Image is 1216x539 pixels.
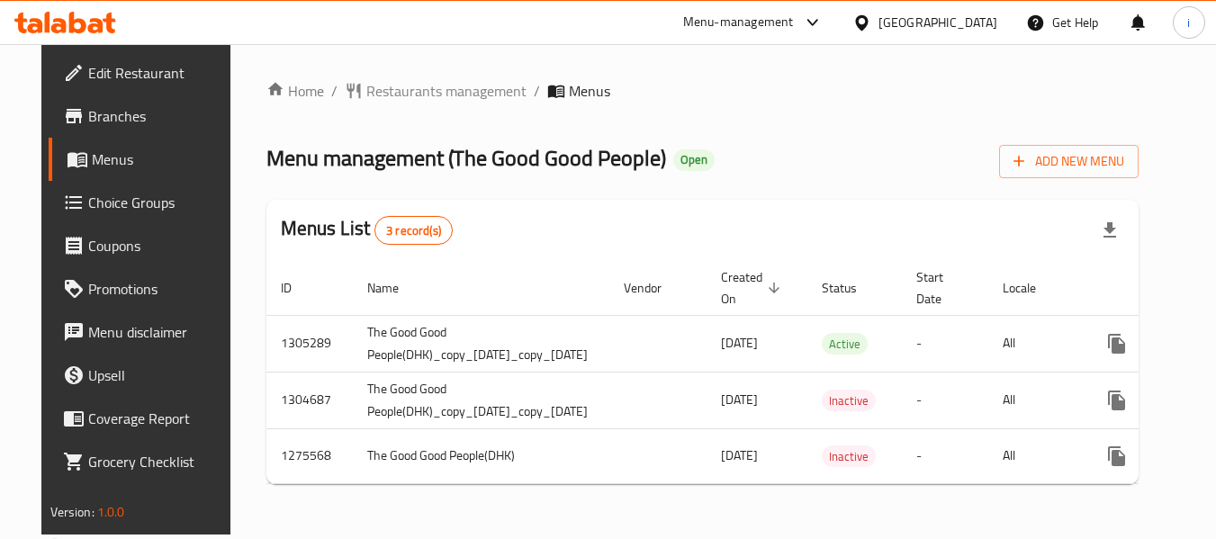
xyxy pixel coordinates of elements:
[534,80,540,102] li: /
[721,266,786,310] span: Created On
[345,80,527,102] a: Restaurants management
[266,315,353,372] td: 1305289
[624,277,685,299] span: Vendor
[822,277,880,299] span: Status
[331,80,338,102] li: /
[988,428,1081,483] td: All
[721,388,758,411] span: [DATE]
[916,266,967,310] span: Start Date
[1187,13,1190,32] span: i
[1139,322,1182,365] button: Change Status
[902,428,988,483] td: -
[683,12,794,33] div: Menu-management
[353,428,609,483] td: The Good Good People(DHK)
[1095,322,1139,365] button: more
[49,51,245,94] a: Edit Restaurant
[266,80,1139,102] nav: breadcrumb
[569,80,610,102] span: Menus
[88,364,230,386] span: Upsell
[1095,379,1139,422] button: more
[1139,379,1182,422] button: Change Status
[374,216,453,245] div: Total records count
[1088,209,1131,252] div: Export file
[878,13,997,32] div: [GEOGRAPHIC_DATA]
[49,181,245,224] a: Choice Groups
[88,62,230,84] span: Edit Restaurant
[266,428,353,483] td: 1275568
[88,278,230,300] span: Promotions
[49,138,245,181] a: Menus
[49,310,245,354] a: Menu disclaimer
[353,372,609,428] td: The Good Good People(DHK)_copy_[DATE]_copy_[DATE]
[88,321,230,343] span: Menu disclaimer
[266,80,324,102] a: Home
[49,354,245,397] a: Upsell
[49,94,245,138] a: Branches
[49,440,245,483] a: Grocery Checklist
[1139,435,1182,478] button: Change Status
[92,148,230,170] span: Menus
[97,500,125,524] span: 1.0.0
[353,315,609,372] td: The Good Good People(DHK)_copy_[DATE]_copy_[DATE]
[1003,277,1059,299] span: Locale
[375,222,452,239] span: 3 record(s)
[822,391,876,411] span: Inactive
[266,138,666,178] span: Menu management ( The Good Good People )
[721,444,758,467] span: [DATE]
[988,372,1081,428] td: All
[88,235,230,256] span: Coupons
[49,267,245,310] a: Promotions
[88,451,230,472] span: Grocery Checklist
[999,145,1139,178] button: Add New Menu
[281,277,315,299] span: ID
[49,224,245,267] a: Coupons
[88,408,230,429] span: Coverage Report
[366,80,527,102] span: Restaurants management
[1013,150,1124,173] span: Add New Menu
[902,315,988,372] td: -
[721,331,758,355] span: [DATE]
[88,192,230,213] span: Choice Groups
[50,500,95,524] span: Version:
[88,105,230,127] span: Branches
[673,152,715,167] span: Open
[1095,435,1139,478] button: more
[49,397,245,440] a: Coverage Report
[988,315,1081,372] td: All
[281,215,453,245] h2: Menus List
[266,372,353,428] td: 1304687
[673,149,715,171] div: Open
[822,334,868,355] span: Active
[902,372,988,428] td: -
[822,390,876,411] div: Inactive
[822,446,876,467] span: Inactive
[367,277,422,299] span: Name
[822,333,868,355] div: Active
